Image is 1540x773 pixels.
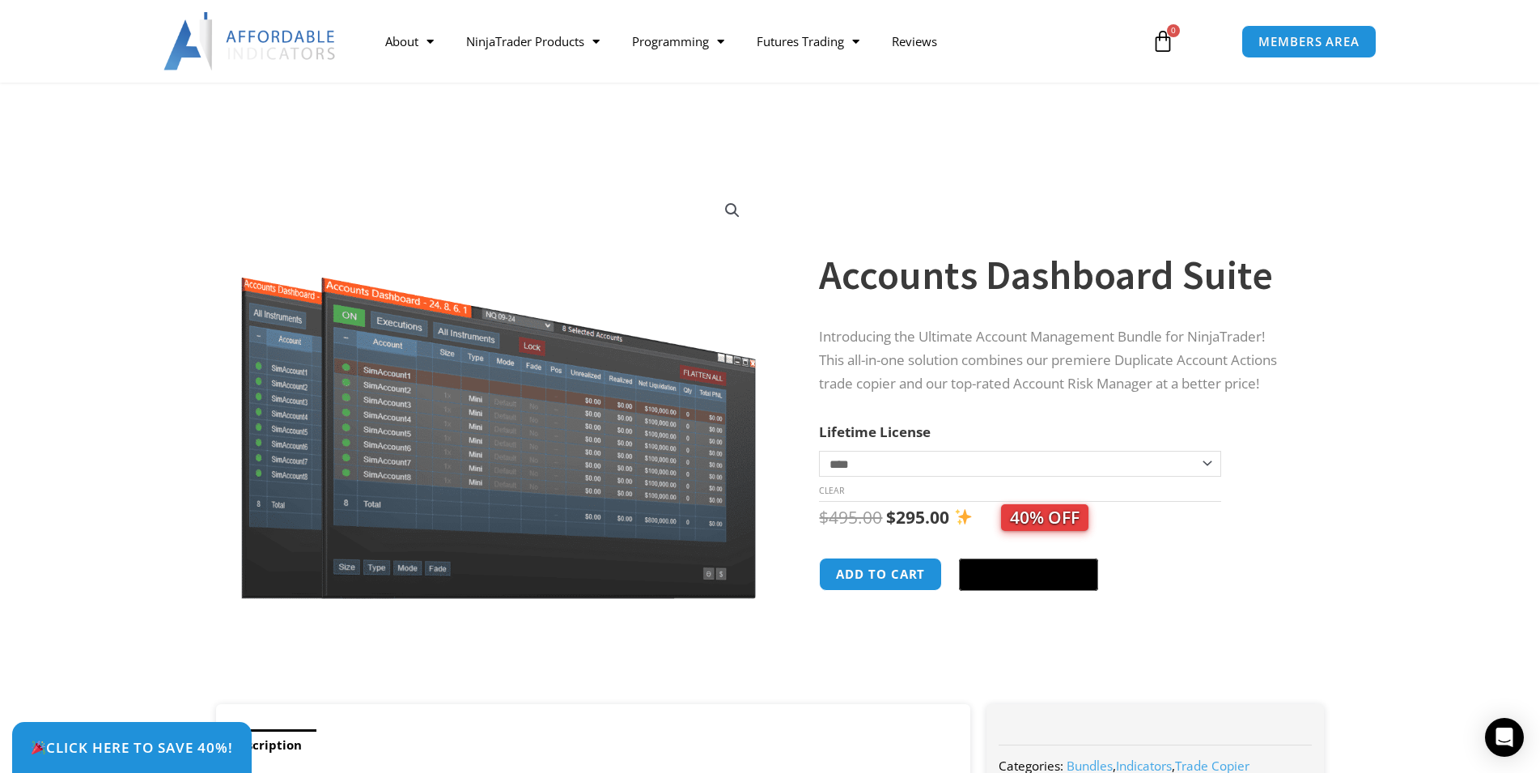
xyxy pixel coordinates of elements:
img: LogoAI | Affordable Indicators – NinjaTrader [163,12,337,70]
a: About [369,23,450,60]
a: 0 [1127,18,1198,65]
span: $ [886,506,896,529]
a: View full-screen image gallery [718,196,747,225]
span: MEMBERS AREA [1258,36,1360,48]
a: NinjaTrader Products [450,23,616,60]
a: Clear options [819,485,844,496]
span: 40% OFF [1001,504,1088,531]
a: MEMBERS AREA [1241,25,1377,58]
bdi: 495.00 [819,506,882,529]
iframe: PayPal Message 1 [819,612,1292,626]
a: 🎉Click Here to save 40%! [12,722,252,773]
a: Programming [616,23,740,60]
button: Add to cart [819,558,942,591]
span: 0 [1167,24,1180,37]
span: $ [819,506,829,529]
h1: Accounts Dashboard Suite [819,247,1292,304]
label: Lifetime License [819,423,931,441]
img: ✨ [955,508,972,525]
bdi: 295.00 [886,506,949,529]
a: Reviews [876,23,953,60]
button: Buy with GPay [959,559,1098,591]
span: Click Here to save 40%! [31,741,233,754]
div: Open Intercom Messenger [1485,718,1524,757]
nav: Menu [369,23,1133,60]
p: Introducing the Ultimate Account Management Bundle for NinjaTrader! This all-in-one solution comb... [819,325,1292,396]
a: Futures Trading [740,23,876,60]
img: 🎉 [32,741,45,754]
